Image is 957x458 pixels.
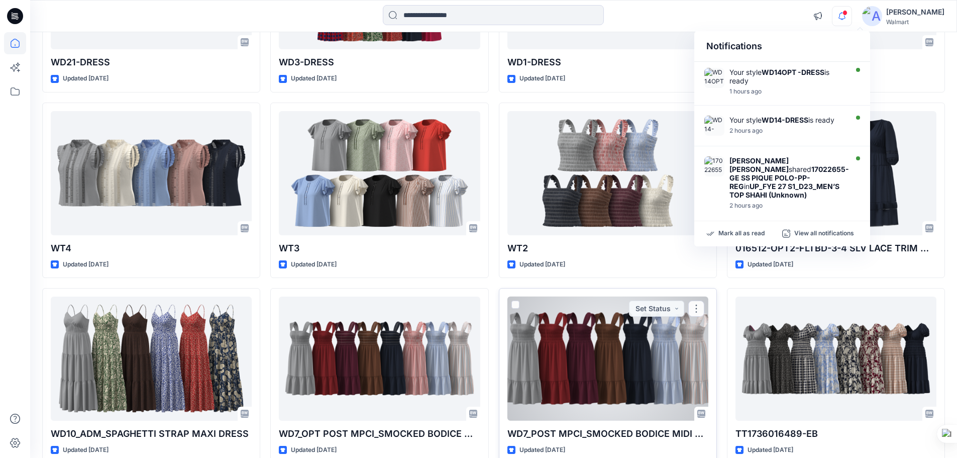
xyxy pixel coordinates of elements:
p: Updated [DATE] [748,259,793,270]
p: WD7_OPT POST MPCI_SMOCKED BODICE MIDI FLUTTER [279,427,480,441]
strong: UP_FYE 27 S1_D23_MEN’S TOP SHAHI (Unknown) [729,182,839,199]
p: Updated [DATE] [63,73,109,84]
strong: 17022655-GE SS PIQUE POLO-PP-REG [729,165,849,191]
p: TT1736016489-EB [735,427,936,441]
p: 016512-OPT2-FLTBD-3-4 SLV LACE TRIM MIDI DRESS [735,241,936,255]
div: Walmart [886,18,944,26]
img: WD14OPT -DRESS [704,68,724,88]
strong: [PERSON_NAME] ​[PERSON_NAME] [729,156,790,173]
div: Thursday, August 14, 2025 09:18 [729,202,849,209]
p: Updated [DATE] [63,445,109,455]
div: [PERSON_NAME] [886,6,944,18]
p: WT2 [507,241,708,255]
div: Your style is ready [729,68,845,85]
strong: WD14-DRESS [762,116,808,124]
p: Updated [DATE] [519,73,565,84]
a: WT2 [507,111,708,235]
a: WD10_ADM_SPAGHETTI STRAP MAXI DRESS [51,297,252,421]
div: Thursday, August 14, 2025 10:09 [729,88,845,95]
p: Updated [DATE] [519,259,565,270]
p: WD7_POST MPCI_SMOCKED BODICE MIDI FLUTTER [507,427,708,441]
strong: WD14OPT -DRESS [762,68,824,76]
div: shared in [729,156,849,199]
a: WD7_POST MPCI_SMOCKED BODICE MIDI FLUTTER [507,297,708,421]
p: WD10_ADM_SPAGHETTI STRAP MAXI DRESS [51,427,252,441]
img: avatar [862,6,882,26]
p: WT3 [279,241,480,255]
img: 17022655-GE SS PIQUE POLO-PP-REG [704,156,724,176]
div: Your style is ready [729,116,845,124]
div: Notifications [694,31,870,62]
p: WD21-DRESS [51,55,252,69]
p: Updated [DATE] [519,445,565,455]
p: WD3-DRESS [279,55,480,69]
p: Updated [DATE] [291,73,337,84]
a: WD7_OPT POST MPCI_SMOCKED BODICE MIDI FLUTTER [279,297,480,421]
p: View all notifications [794,229,854,238]
img: WD14-DRESS [704,116,724,136]
p: Updated [DATE] [63,259,109,270]
p: Updated [DATE] [291,445,337,455]
a: WT4 [51,111,252,235]
p: Updated [DATE] [291,259,337,270]
p: WT4 [51,241,252,255]
p: Updated [DATE] [748,445,793,455]
a: WT3 [279,111,480,235]
a: TT1736016489-EB [735,297,936,421]
p: WD1-DRESS [507,55,708,69]
p: Mark all as read [718,229,765,238]
div: Thursday, August 14, 2025 09:38 [729,127,845,134]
